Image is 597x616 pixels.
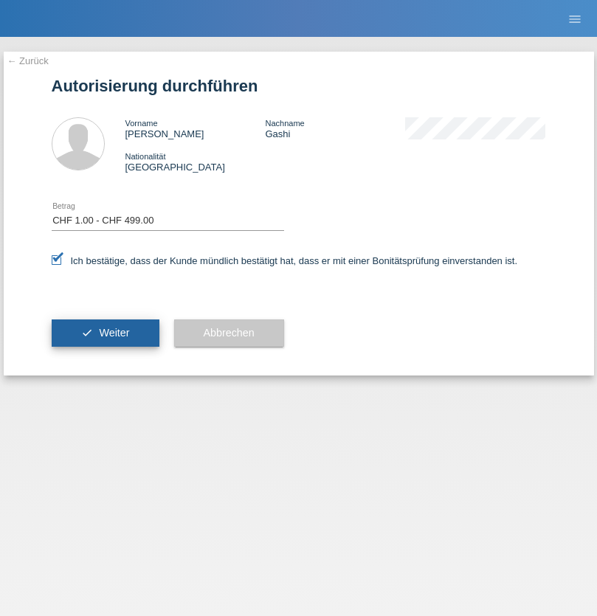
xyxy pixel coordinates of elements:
[52,77,546,95] h1: Autorisierung durchführen
[265,117,405,139] div: Gashi
[99,327,129,339] span: Weiter
[125,119,158,128] span: Vorname
[567,12,582,27] i: menu
[81,327,93,339] i: check
[52,255,518,266] label: Ich bestätige, dass der Kunde mündlich bestätigt hat, dass er mit einer Bonitätsprüfung einversta...
[174,319,284,347] button: Abbrechen
[265,119,304,128] span: Nachname
[125,152,166,161] span: Nationalität
[125,150,266,173] div: [GEOGRAPHIC_DATA]
[204,327,255,339] span: Abbrechen
[560,14,590,23] a: menu
[7,55,49,66] a: ← Zurück
[125,117,266,139] div: [PERSON_NAME]
[52,319,159,347] button: check Weiter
